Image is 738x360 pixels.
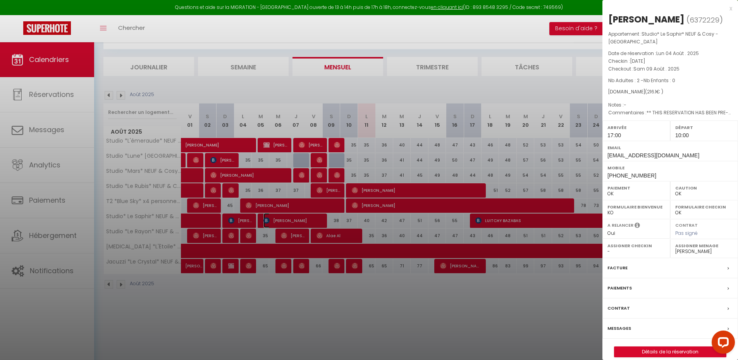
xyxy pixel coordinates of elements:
span: 10:00 [675,132,689,138]
p: Commentaires : [608,109,732,117]
div: x [602,4,732,13]
span: Pas signé [675,230,698,236]
label: Paiements [607,284,632,292]
span: 17:00 [607,132,621,138]
span: Studio* Le Saphir* NEUF & Cosy - [GEOGRAPHIC_DATA] [608,31,718,45]
label: Facture [607,264,628,272]
label: Contrat [675,222,698,227]
p: Date de réservation : [608,50,732,57]
label: Formulaire Checkin [675,203,733,211]
span: 216.1 [647,88,656,95]
p: Checkin : [608,57,732,65]
span: - [624,102,626,108]
label: Départ [675,124,733,131]
span: [EMAIL_ADDRESS][DOMAIN_NAME] [607,152,699,158]
p: Appartement : [608,30,732,46]
span: [DATE] [630,58,645,64]
iframe: LiveChat chat widget [705,327,738,360]
label: A relancer [607,222,633,229]
label: Assigner Menage [675,242,733,250]
label: Arrivée [607,124,665,131]
a: Détails de la réservation [614,347,726,357]
span: ( € ) [645,88,663,95]
i: Sélectionner OUI si vous souhaiter envoyer les séquences de messages post-checkout [635,222,640,231]
span: Nb Enfants : 0 [643,77,675,84]
div: [DOMAIN_NAME] [608,88,732,96]
label: Mobile [607,164,733,172]
span: Nb Adultes : 2 - [608,77,675,84]
label: Assigner Checkin [607,242,665,250]
label: Messages [607,324,631,332]
div: [PERSON_NAME] [608,13,685,26]
label: Contrat [607,304,630,312]
p: Checkout : [608,65,732,73]
label: Formulaire Bienvenue [607,203,665,211]
button: Détails de la réservation [614,346,726,357]
span: Sam 09 Août . 2025 [633,65,680,72]
span: [PHONE_NUMBER] [607,172,656,179]
label: Email [607,144,733,152]
label: Paiement [607,184,665,192]
span: Lun 04 Août . 2025 [656,50,699,57]
span: 6372229 [690,15,719,25]
label: Caution [675,184,733,192]
span: ( ) [686,14,723,25]
p: Notes : [608,101,732,109]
